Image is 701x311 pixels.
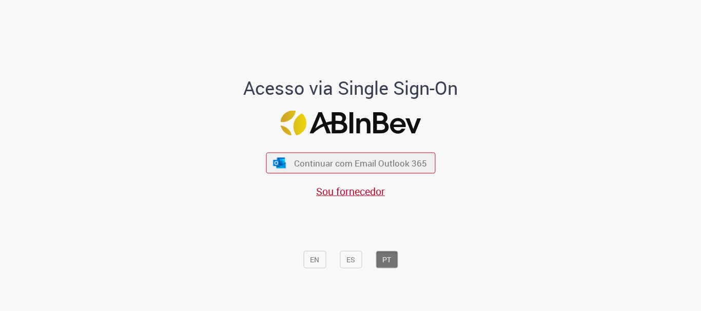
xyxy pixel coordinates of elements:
img: Logo ABInBev [280,111,421,136]
button: ES [340,251,362,268]
button: ícone Azure/Microsoft 360 Continuar com Email Outlook 365 [266,153,435,174]
a: Sou fornecedor [316,184,385,198]
h1: Acesso via Single Sign-On [208,78,493,98]
span: Continuar com Email Outlook 365 [294,157,427,169]
img: ícone Azure/Microsoft 360 [272,157,287,168]
button: PT [376,251,398,268]
button: EN [303,251,326,268]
